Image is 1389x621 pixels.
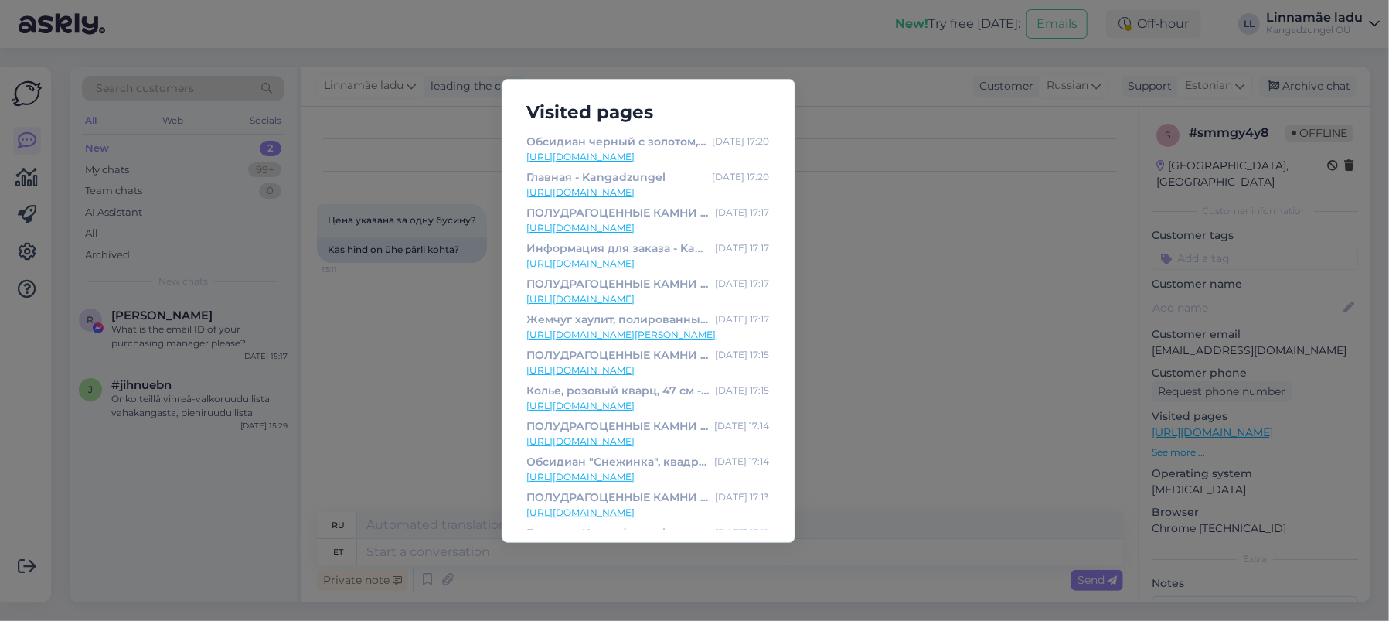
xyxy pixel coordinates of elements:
[527,470,770,484] a: [URL][DOMAIN_NAME]
[527,453,709,470] div: Обсидиан "Снежинка", квадратный, 8x8мм - Kangadzungel
[527,363,770,377] a: [URL][DOMAIN_NAME]
[527,150,770,164] a: [URL][DOMAIN_NAME]
[715,418,770,435] div: [DATE] 17:14
[715,453,770,470] div: [DATE] 17:14
[527,435,770,449] a: [URL][DOMAIN_NAME]
[527,186,770,200] a: [URL][DOMAIN_NAME]
[527,292,770,306] a: [URL][DOMAIN_NAME]
[527,275,710,292] div: ПОЛУДРАГОЦЕННЫЕ КАМНИ - Kangadzungel
[716,204,770,221] div: [DATE] 17:17
[713,169,770,186] div: [DATE] 17:20
[527,346,710,363] div: ПОЛУДРАГОЦЕННЫЕ КАМНИ - Kangadzungel
[527,489,710,506] div: ПОЛУДРАГОЦЕННЫЕ КАМНИ - Kangadzungel
[716,311,770,328] div: [DATE] 17:17
[527,169,666,186] div: Главная - Kangadzungel
[527,399,770,413] a: [URL][DOMAIN_NAME]
[716,524,770,541] div: [DATE] 17:12
[527,328,770,342] a: [URL][DOMAIN_NAME][PERSON_NAME]
[716,346,770,363] div: [DATE] 17:15
[527,257,770,271] a: [URL][DOMAIN_NAME]
[527,221,770,235] a: [URL][DOMAIN_NAME]
[527,524,666,541] div: Главная - Kangadzungel
[716,489,770,506] div: [DATE] 17:13
[527,311,710,328] div: Жемчуг хаулит, полированный в форме сердца, с отверстием, 7мм * 8мм * 6мм - Kangadzungel
[527,204,710,221] div: ПОЛУДРАГОЦЕННЫЕ КАМНИ - Kangadzungel
[716,240,770,257] div: [DATE] 17:17
[515,98,782,127] h5: Visited pages
[527,133,706,150] div: Обсидиан черный с золотом, круглая, полированная, сквозное отверстие 6мм - Kangadzungel
[527,240,710,257] div: Информация для заказа - Kangadzungel
[527,418,709,435] div: ПОЛУДРАГОЦЕННЫЕ КАМНИ - Kangadzungel
[716,382,770,399] div: [DATE] 17:15
[713,133,770,150] div: [DATE] 17:20
[527,382,710,399] div: Колье, розовый кварц, 47 см - Kangadzungel
[716,275,770,292] div: [DATE] 17:17
[527,506,770,520] a: [URL][DOMAIN_NAME]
